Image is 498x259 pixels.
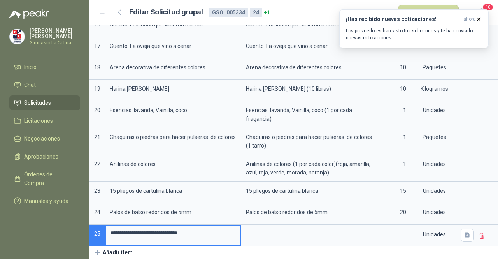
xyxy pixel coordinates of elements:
p: 24 [89,203,105,225]
p: Unidades [411,155,458,182]
span: Aprobaciones [24,152,58,161]
span: Órdenes de Compra [24,170,73,187]
p: 1 [380,128,411,155]
p: Chaquiras o piedras para hacer pulseras de colores (1 tarro) [241,128,380,155]
a: Solicitudes [9,95,80,110]
p: Harina [PERSON_NAME] (10 libras) [241,80,380,101]
a: Manuales y ayuda [9,194,80,208]
p: Esencias: lavanda, Vainilla, coco (1 por cada fragancia) [241,101,380,128]
p: Palos de balso redondos de 5mm [241,203,380,225]
span: Negociaciones [24,134,60,143]
p: Esencias: lavanda, Vainilla, coco [105,101,241,128]
p: 16 [89,16,105,37]
p: Kilogramos [411,80,458,101]
a: Aprobaciones [9,149,80,164]
div: Unidades [412,226,457,243]
span: Licitaciones [24,116,53,125]
p: 25 [89,225,105,246]
p: Anilinas de colores [105,155,241,182]
p: Cuento: La oveja que vino a cenar [105,37,241,58]
p: Paquetes [411,58,458,80]
button: Publicar solicitudes [398,5,459,20]
p: 18 [89,58,105,80]
p: 17 [89,37,105,58]
h2: Editar Solicitud grupal [129,7,203,18]
a: Negociaciones [9,131,80,146]
button: ¡Has recibido nuevas cotizaciones!ahora Los proveedores han visto tus solicitudes y te han enviad... [339,9,489,48]
a: Licitaciones [9,113,80,128]
p: 10 [380,58,411,80]
p: Chaquiras o piedras para hacer pulseras de colores [105,128,241,155]
p: 21 [89,128,105,155]
button: 10 [475,5,489,19]
p: 15 [380,182,411,203]
p: 1 [380,155,411,182]
span: ahora [463,16,476,23]
p: 15 pliegos de cartulina blanca [241,182,380,203]
span: + 1 [264,8,270,17]
p: 15 pliegos de cartulina blanca [105,182,241,203]
p: Palos de balso redondos de 5mm [105,203,241,225]
p: 20 [89,101,105,128]
p: Unidades [411,101,458,128]
span: Solicitudes [24,99,51,107]
p: Cuento: Los lobos que vinieron a cenar [105,16,241,37]
p: 19 [89,80,105,101]
p: 23 [89,182,105,203]
p: 1 [380,101,411,128]
p: 20 [380,203,411,225]
p: Los proveedores han visto tus solicitudes y te han enviado nuevas cotizaciones. [346,27,482,41]
span: Chat [24,81,36,89]
img: Company Logo [10,29,25,44]
a: Inicio [9,60,80,74]
p: 22 [89,155,105,182]
p: Arena decorativa de diferentes colores [241,58,380,80]
p: 10 [380,80,411,101]
p: Cuento: La oveja que vino a cenar [241,37,380,58]
img: Logo peakr [9,9,49,19]
p: Cuento: Los lobos que vinieron a cenar [241,16,380,37]
p: Paquetes [411,128,458,155]
p: Gimnasio La Colina [30,41,80,45]
p: Unidades [411,203,458,225]
a: Chat [9,78,80,92]
p: Anilinas de colores (1 por cada color)(roja, amarilla, azul, roja, verde, morada, naranja) [241,155,380,182]
div: 24 [250,8,262,17]
span: 10 [482,4,493,11]
a: Órdenes de Compra [9,167,80,190]
h3: ¡Has recibido nuevas cotizaciones! [346,16,460,23]
p: Arena decorativa de diferentes colores [105,58,241,80]
div: GSOL005334 [209,8,248,17]
p: Unidades [411,182,458,203]
span: Inicio [24,63,37,71]
span: Manuales y ayuda [24,197,68,205]
p: [PERSON_NAME] [PERSON_NAME] [30,28,80,39]
p: Harina [PERSON_NAME] [105,80,241,101]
